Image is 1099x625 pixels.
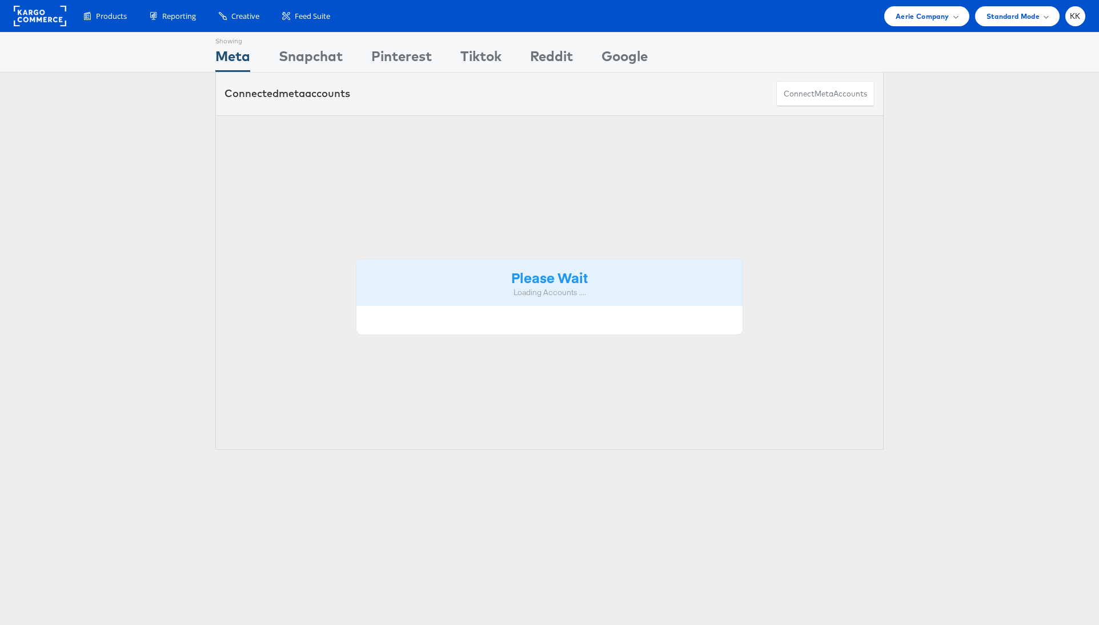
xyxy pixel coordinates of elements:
[279,46,343,72] div: Snapchat
[815,88,833,99] span: meta
[96,11,127,22] span: Products
[530,46,573,72] div: Reddit
[215,46,250,72] div: Meta
[215,33,250,46] div: Showing
[1070,13,1081,20] span: KK
[231,11,259,22] span: Creative
[162,11,196,22] span: Reporting
[224,86,350,101] div: Connected accounts
[295,11,330,22] span: Feed Suite
[896,10,949,22] span: Aerie Company
[776,81,875,107] button: ConnectmetaAccounts
[279,87,305,100] span: meta
[511,268,588,287] strong: Please Wait
[601,46,648,72] div: Google
[460,46,502,72] div: Tiktok
[371,46,432,72] div: Pinterest
[986,10,1040,22] span: Standard Mode
[365,287,734,298] div: Loading Accounts ....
